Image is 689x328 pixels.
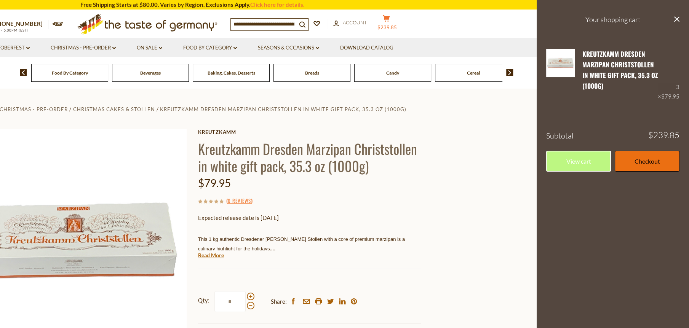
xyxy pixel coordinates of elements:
[198,213,421,223] p: Expected release date is [DATE]
[198,140,421,174] h1: Kreutzkamm Dresden Marzipan Christstollen in white gift pack, 35.3 oz (1000g)
[250,1,304,8] a: Click here for details.
[198,252,224,259] a: Read More
[198,296,209,305] strong: Qty:
[340,44,393,52] a: Download Catalog
[271,297,287,306] span: Share:
[305,70,319,76] a: Breads
[52,70,88,76] a: Food By Category
[648,131,679,139] span: $239.85
[258,44,319,52] a: Seasons & Occasions
[546,131,574,140] span: Subtotal
[546,49,575,77] img: Kreutzkamm Dresden Marzipan Christstollen in white gift pack, 35.3 oz (1000g)
[582,49,658,91] a: Kreutzkamm Dresden Marzipan Christstollen in white gift pack, 35.3 oz (1000g)
[333,19,367,27] a: Account
[658,49,679,102] div: 3 ×
[198,129,421,135] a: Kreutzkamm
[377,24,397,30] span: $239.85
[467,70,480,76] a: Cereal
[51,44,116,52] a: Christmas - PRE-ORDER
[183,44,237,52] a: Food By Category
[386,70,399,76] a: Candy
[615,151,679,172] a: Checkout
[228,197,251,205] a: 0 Reviews
[214,291,246,312] input: Qty:
[226,197,253,204] span: ( )
[137,44,162,52] a: On Sale
[160,106,406,112] a: Kreutzkamm Dresden Marzipan Christstollen in white gift pack, 35.3 oz (1000g)
[20,69,27,76] img: previous arrow
[506,69,513,76] img: next arrow
[140,70,161,76] a: Beverages
[73,106,155,112] a: Christmas Cakes & Stollen
[208,70,255,76] a: Baking, Cakes, Desserts
[661,93,679,100] span: $79.95
[343,19,367,25] span: Account
[198,236,405,252] span: This 1 kg authentic Dresdener [PERSON_NAME] Stollen with a core of premium marzipan is a culinary...
[546,49,575,102] a: Kreutzkamm Dresden Marzipan Christstollen in white gift pack, 35.3 oz (1000g)
[546,151,611,172] a: View cart
[375,15,398,34] button: $239.85
[198,177,231,189] span: $79.95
